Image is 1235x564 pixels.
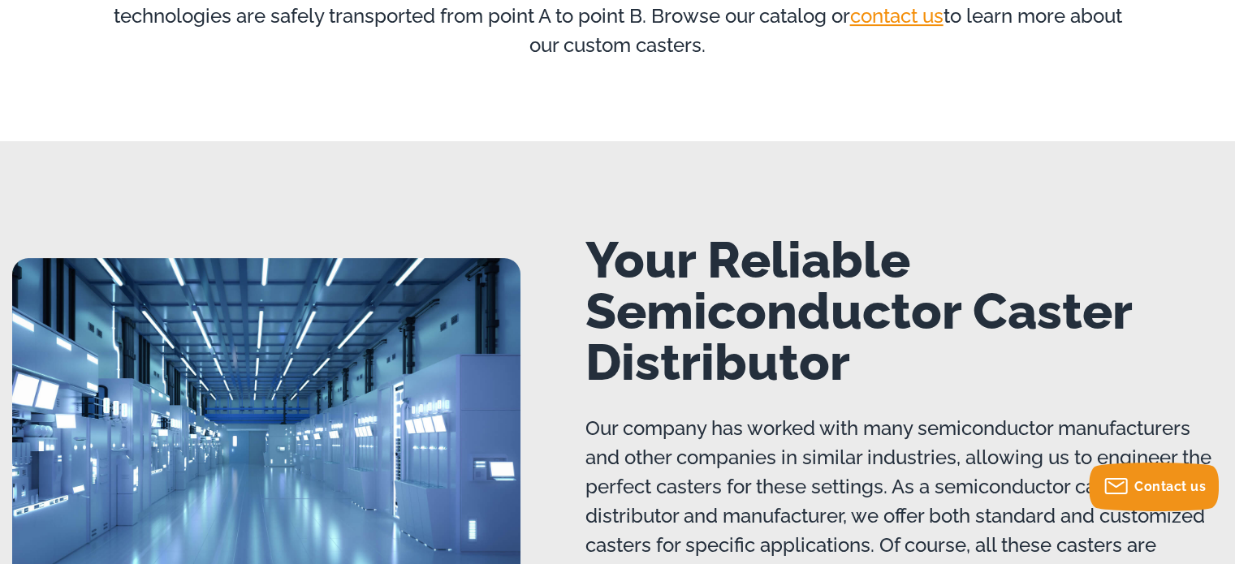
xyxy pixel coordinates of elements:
[585,235,1223,388] h2: Your Reliable Semiconductor Caster Distributor
[850,4,944,28] a: contact us
[1134,479,1206,494] span: Contact us
[1089,463,1219,511] button: Contact us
